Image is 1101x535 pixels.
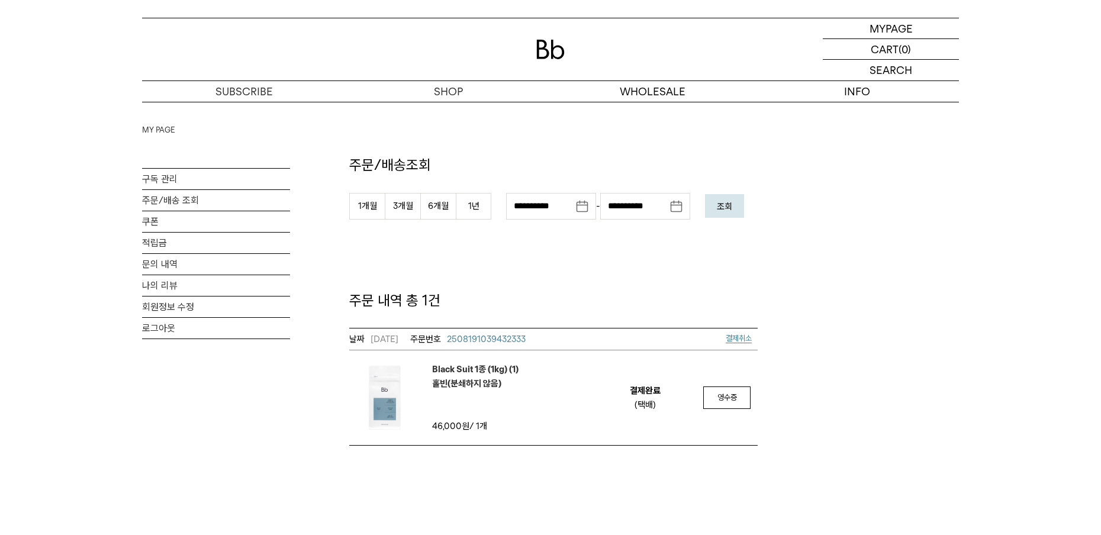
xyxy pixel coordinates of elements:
p: CART [871,39,899,59]
a: 2508191039432333 [410,332,526,346]
a: 쿠폰 [142,211,290,232]
p: INFO [755,81,959,102]
span: 영수증 [717,393,737,402]
a: 영수증 [703,386,751,409]
a: Black Suit 1종 (1kg) (1)홀빈(분쇄하지 않음) [432,362,519,391]
em: 조회 [717,201,732,212]
a: 구독 관리 [142,169,290,189]
button: 조회 [705,194,744,218]
p: SEARCH [870,60,912,80]
span: 2508191039432333 [447,334,526,344]
div: - [506,193,690,220]
button: 3개월 [385,193,420,220]
div: (택배) [635,398,656,412]
a: 나의 리뷰 [142,275,290,296]
td: / 1개 [432,419,533,433]
a: CART (0) [823,39,959,60]
p: MYPAGE [870,18,913,38]
button: 6개월 [420,193,456,220]
p: WHOLESALE [550,81,755,102]
a: MY PAGE [142,124,175,136]
a: 주문/배송 조회 [142,190,290,211]
a: 회원정보 수정 [142,296,290,317]
img: 로고 [536,40,565,59]
button: 1개월 [349,193,385,220]
a: 결제취소 [726,334,752,343]
img: Black Suit [349,362,420,433]
strong: 46,000원 [432,421,469,431]
a: MYPAGE [823,18,959,39]
a: SUBSCRIBE [142,81,346,102]
em: 결제완료 [630,383,661,398]
p: 주문 내역 총 1건 [349,291,758,311]
p: (0) [899,39,911,59]
button: 1년 [456,193,491,220]
em: [DATE] [349,332,398,346]
p: 주문/배송조회 [349,155,758,175]
a: 적립금 [142,233,290,253]
em: Black Suit 1종 (1kg) (1) 홀빈(분쇄하지 않음) [432,362,519,391]
a: SHOP [346,81,550,102]
a: 로그아웃 [142,318,290,339]
a: 문의 내역 [142,254,290,275]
